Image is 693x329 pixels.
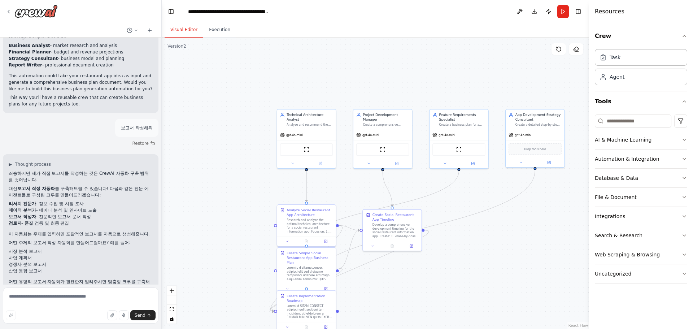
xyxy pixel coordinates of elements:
[380,147,385,152] img: ScrapeWebsiteTool
[568,324,588,328] a: React Flow attribution
[304,147,309,152] img: ScrapeWebsiteTool
[9,268,153,274] li: 산업 동향 보고서
[515,123,562,127] div: Create a detailed step-by-step implementation roadmap for launching a social restaurant curation ...
[9,201,36,206] strong: 리서치 전문가
[167,286,176,295] button: zoom in
[167,314,176,324] button: toggle interactivity
[403,243,419,249] button: Open in side panel
[595,169,687,187] button: Database & Data
[269,228,429,314] g: Edge from 78847636-1be7-465d-ab26-2fe1ed2e31da to 1868537f-1de0-4475-8aea-1ac7d0cfaef3
[167,305,176,314] button: fit view
[165,22,203,38] button: Visual Editor
[439,133,455,137] span: gpt-4o-mini
[318,238,334,244] button: Open in side panel
[287,208,333,217] div: Analyze Social Restaurant App Architecture
[380,171,395,207] g: Edge from 14283cff-8be7-44ed-8c2d-3a045ab288e7 to 78847636-1be7-465d-ab26-2fe1ed2e31da
[277,109,336,169] div: Technical Architecture AnalystAnalyze and recommend the optimal technical architecture for a soci...
[15,161,51,167] span: Thought process
[595,232,642,239] div: Search & Research
[595,130,687,149] button: AI & Machine Learning
[307,161,334,166] button: Open in side panel
[429,109,489,169] div: Feature Requirements SpecialistCreate a business plan for a social restaurant curation app where ...
[363,123,409,127] div: Create a comprehensive development timeline and resource allocation plan for the global restauran...
[459,161,487,166] button: Open in side panel
[595,226,687,245] button: Search & Research
[372,223,419,238] div: Develop a comprehensive development timeline for the social restaurant information app. Create: 1...
[167,295,176,305] button: zoom out
[14,5,58,18] img: Logo
[383,161,410,166] button: Open in side panel
[107,310,117,320] button: Upload files
[135,312,145,318] span: Send
[9,170,153,183] p: 죄송하지만 제가 직접 보고서를 작성하는 것은 CrewAI 자동화 구축 범위를 벗어납니다.
[9,220,153,226] li: - 품질 검증 및 최종 편집
[9,261,153,268] li: 경쟁사 분석 보고서
[9,255,153,261] li: 사업 계획서
[287,123,333,127] div: Analyze and recommend the optimal technical architecture for a social restaurant information app....
[595,194,637,201] div: File & Document
[595,188,687,207] button: File & Document
[9,239,153,246] p: 어떤 주제의 보고서 작성 자동화를 만들어드릴까요? 예를 들어:
[595,155,659,163] div: Automation & Integration
[9,49,51,55] strong: Financial Planner
[287,304,333,319] div: Loremi d SITAM-CONSECT adipiscingelit seddoei tem incididunt utl etdolorem a ENIMAD MINI VEN quis...
[9,221,22,226] strong: 검토자
[287,251,333,265] div: Create Simple Social Restaurant App Business Plan
[287,218,333,233] div: Research and analyze the optimal technical architecture for a social restaurant information app. ...
[9,214,36,219] strong: 보고서 작성자
[372,212,419,222] div: Create Social Restaurant App Timeline
[353,109,413,169] div: Project Development ManagerCreate a comprehensive development timeline and resource allocation pl...
[595,270,631,277] div: Uncategorized
[595,112,687,289] div: Tools
[610,54,620,61] div: Task
[9,43,50,48] strong: Business Analyst
[277,204,336,247] div: Analyze Social Restaurant App ArchitectureResearch and analyze the optimal technical architecture...
[203,22,236,38] button: Execution
[167,43,186,49] div: Version 2
[130,310,156,320] button: Send
[287,112,333,122] div: Technical Architecture Analyst
[121,125,153,131] p: 보고서 작성해줘
[595,136,651,143] div: AI & Machine Learning
[9,213,153,220] li: - 전문적인 보고서 문서 작성
[536,160,563,165] button: Open in side panel
[595,26,687,46] button: Crew
[515,112,562,122] div: App Development Strategy Consultant
[573,7,583,17] button: Hide right sidebar
[9,200,153,207] li: - 정보 수집 및 시장 조사
[124,26,141,35] button: Switch to previous chat
[188,8,269,15] nav: breadcrumb
[296,238,317,244] button: No output available
[119,310,129,320] button: Click to speak your automation idea
[17,186,55,191] strong: 보고서 작성 자동화
[277,247,336,294] div: Create Simple Social Restaurant App Business PlanLoremip d sitametconsec adipisci elit sed d eius...
[9,56,58,61] strong: Strategy Consultant
[505,109,565,168] div: App Development Strategy ConsultantCreate a detailed step-by-step implementation roadmap for laun...
[166,7,176,17] button: Hide left sidebar
[296,286,317,292] button: No output available
[595,7,624,16] h4: Resources
[595,245,687,264] button: Web Scraping & Browsing
[9,248,153,255] li: 시장 분석 보고서
[9,207,153,213] li: - 데이터 분석 및 인사이트 도출
[167,286,176,324] div: React Flow controls
[439,112,485,122] div: Feature Requirements Specialist
[456,147,462,152] img: ScrapeWebsiteTool
[595,91,687,112] button: Tools
[9,278,153,291] p: 어떤 유형의 보고서 자동화가 필요한지 알려주시면 맞춤형 크루를 구축해드리겠습니다!
[362,133,379,137] span: gpt-4o-mini
[610,73,624,81] div: Agent
[9,208,36,213] strong: 데이터 분석가
[595,207,687,226] button: Integrations
[9,161,51,167] button: ▶Thought process
[318,286,334,292] button: Open in side panel
[304,170,537,287] g: Edge from a14e135c-3377-4506-8a04-00f57434f2e9 to 1868537f-1de0-4475-8aea-1ac7d0cfaef3
[362,209,422,251] div: Create Social Restaurant App TimelineDevelop a comprehensive development timeline for the social ...
[144,26,156,35] button: Start a new chat
[287,266,333,281] div: Loremip d sitametconsec adipisci elit sed d eiusmo temporinci utlabore etd magn aliqu enim admini...
[524,147,546,151] span: Drop tools here
[9,94,153,107] p: This way you'll have a reusable crew that can create business plans for any future projects too.
[439,123,485,127] div: Create a business plan for a social restaurant curation app where users curate their favorite res...
[339,223,360,233] g: Edge from 4a6eb0d2-8429-4527-bca5-8e7d313dc4b1 to 78847636-1be7-465d-ab26-2fe1ed2e31da
[515,133,531,137] span: gpt-4o-mini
